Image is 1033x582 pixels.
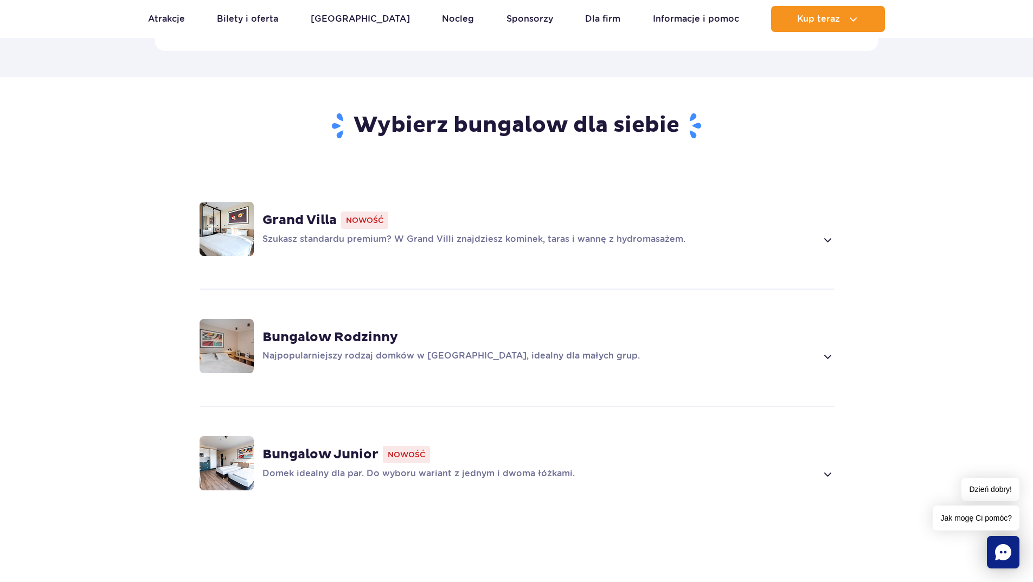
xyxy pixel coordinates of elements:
a: Sponsorzy [506,6,553,32]
p: Najpopularniejszy rodzaj domków w [GEOGRAPHIC_DATA], idealny dla małych grup. [262,350,817,363]
button: Kup teraz [771,6,885,32]
span: Kup teraz [797,14,840,24]
a: [GEOGRAPHIC_DATA] [311,6,410,32]
span: Jak mogę Ci pomóc? [933,506,1019,530]
strong: Bungalow Rodzinny [262,329,398,346]
span: Dzień dobry! [961,478,1019,501]
strong: Grand Villa [262,212,337,228]
a: Atrakcje [148,6,185,32]
span: Nowość [341,212,388,229]
a: Bilety i oferta [217,6,278,32]
p: Domek idealny dla par. Do wyboru wariant z jednym i dwoma łóżkami. [262,468,817,481]
strong: Bungalow Junior [262,446,378,463]
div: Chat [987,536,1019,568]
h2: Wybierz bungalow dla siebie [199,112,834,140]
a: Informacje i pomoc [653,6,739,32]
span: Nowość [383,446,430,463]
a: Dla firm [585,6,620,32]
a: Nocleg [442,6,474,32]
p: Szukasz standardu premium? W Grand Villi znajdziesz kominek, taras i wannę z hydromasażem. [262,233,817,246]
